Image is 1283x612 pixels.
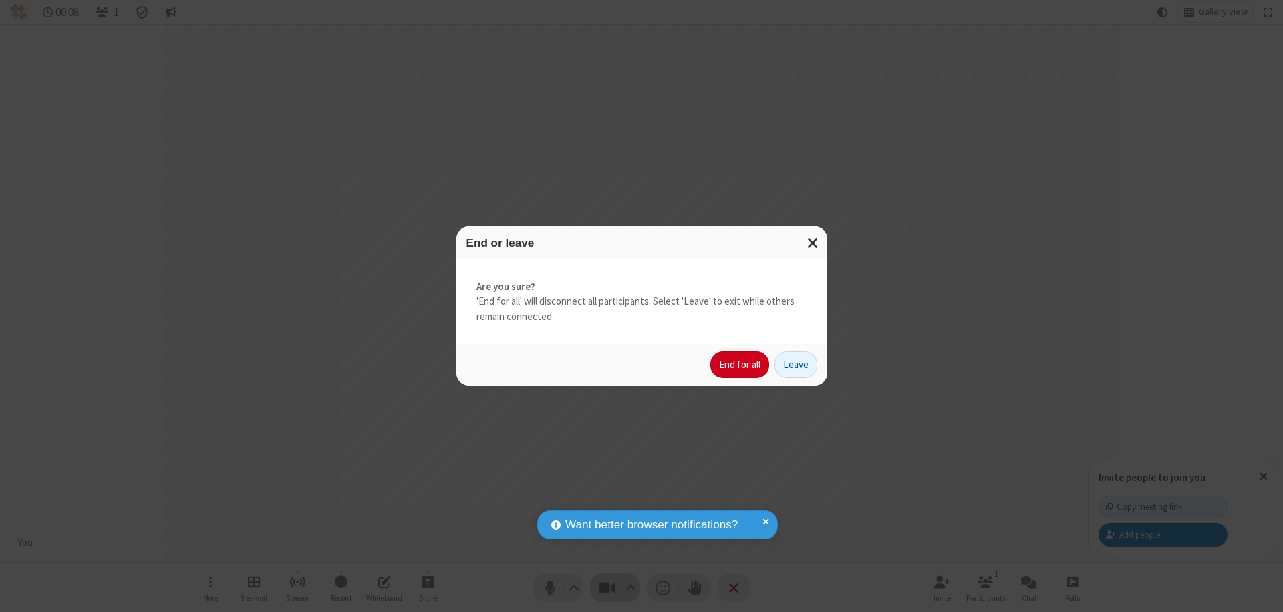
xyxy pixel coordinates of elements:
strong: Are you sure? [476,279,807,295]
div: 'End for all' will disconnect all participants. Select 'Leave' to exit while others remain connec... [456,259,827,345]
button: Leave [774,351,817,378]
button: Close modal [799,226,827,259]
span: Want better browser notifications? [565,516,738,534]
button: End for all [710,351,769,378]
h3: End or leave [466,237,817,249]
